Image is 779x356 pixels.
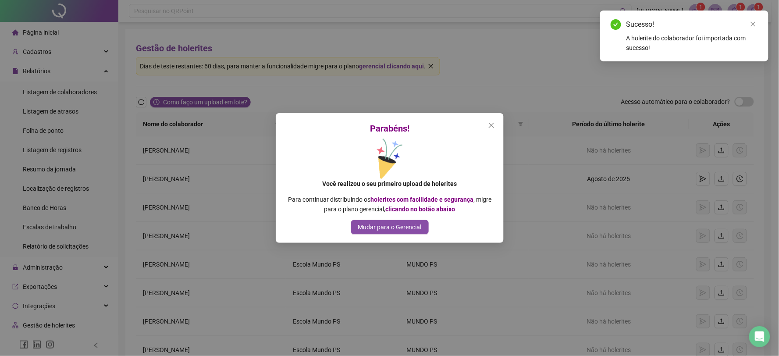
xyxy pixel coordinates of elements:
[358,222,421,232] span: Mudar para o Gerencial
[484,118,498,132] button: Close
[488,122,495,129] span: close
[286,195,493,214] p: Para continuar distribuindo os , migre para o plano gerencial,
[377,139,402,179] img: confetti.5832c894e406e6f9dd1b.png
[748,19,758,29] a: Close
[286,122,493,135] div: Parabéns!
[611,19,621,30] span: check-circle
[749,326,770,347] div: Open Intercom Messenger
[370,196,473,203] b: holerites com facilidade e segurança
[750,21,756,27] span: close
[626,33,758,53] div: A holerite do colaborador foi importada com sucesso!
[322,180,457,187] b: Você realizou o seu primeiro upload de holerites
[351,220,428,234] button: Mudar para o Gerencial
[385,206,455,213] b: clicando no botão abaixo
[626,19,758,30] div: Sucesso!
